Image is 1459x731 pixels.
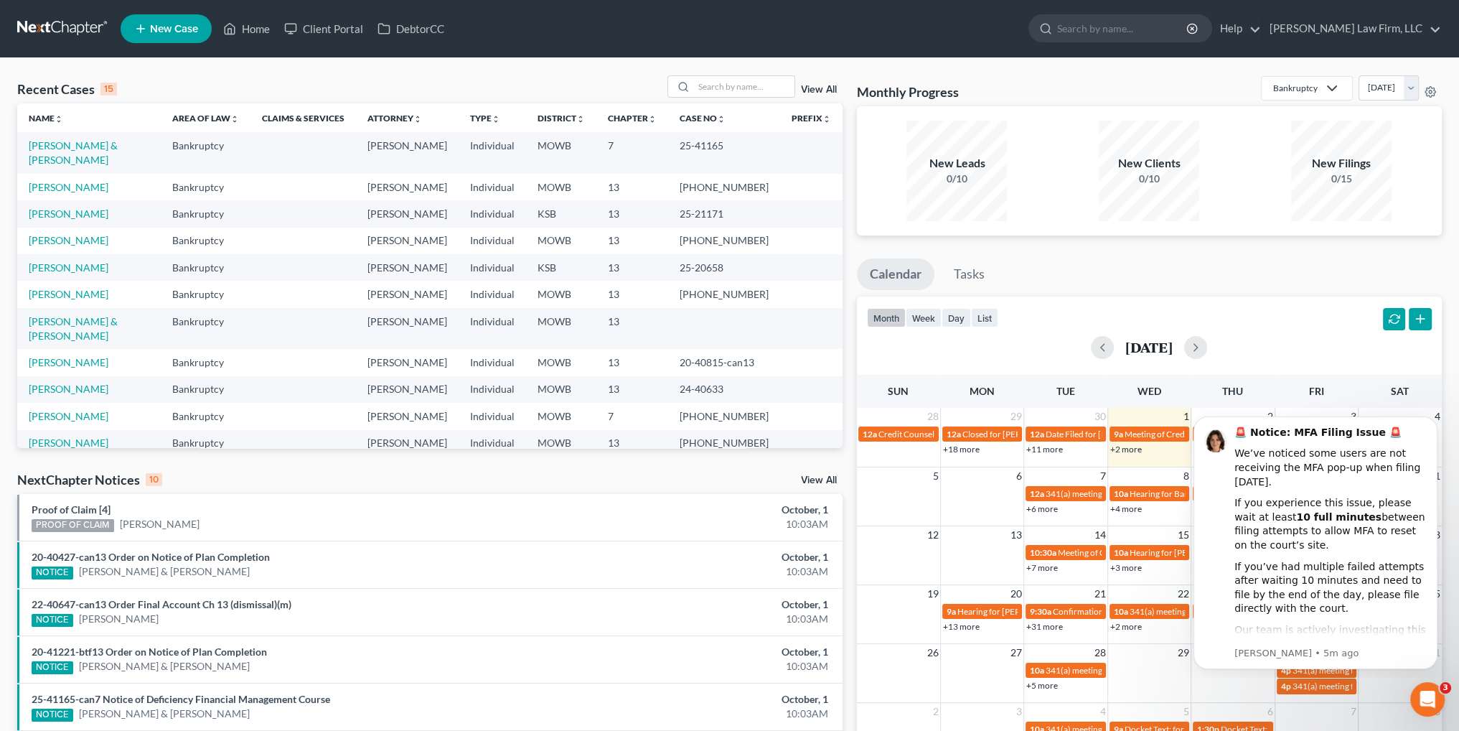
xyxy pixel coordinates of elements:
span: 28 [926,408,940,425]
a: [PERSON_NAME] [29,234,108,246]
a: Nameunfold_more [29,113,63,124]
i: unfold_more [230,115,239,124]
td: 13 [596,228,668,254]
div: October, 1 [572,550,828,564]
a: +13 more [943,621,980,632]
span: 5 [932,467,940,485]
div: October, 1 [572,597,828,612]
span: 29 [1009,408,1023,425]
div: October, 1 [572,503,828,517]
a: [PERSON_NAME] [79,612,159,626]
td: MOWB [526,308,596,349]
td: Bankruptcy [161,200,250,227]
a: DebtorCC [370,16,451,42]
div: 10:03AM [572,659,828,674]
a: View All [801,85,837,95]
td: Individual [459,403,526,429]
button: list [971,308,998,327]
i: unfold_more [717,115,726,124]
span: 20 [1009,585,1023,602]
span: 14 [1093,526,1107,544]
a: Prefixunfold_more [792,113,831,124]
td: Individual [459,132,526,173]
span: 6 [1015,467,1023,485]
td: [PERSON_NAME] [356,132,459,173]
div: October, 1 [572,692,828,707]
span: 4 [1099,703,1107,720]
input: Search by name... [694,76,794,97]
th: Claims & Services [250,103,356,132]
td: MOWB [526,430,596,457]
div: 10:03AM [572,517,828,531]
td: [PERSON_NAME] [356,308,459,349]
span: Tue [1056,385,1075,397]
a: +2 more [1110,444,1142,455]
td: Bankruptcy [161,254,250,281]
span: 10a [1114,606,1128,617]
span: 7 [1349,703,1358,720]
td: KSB [526,254,596,281]
a: [PERSON_NAME] [29,261,108,274]
a: Help [1213,16,1261,42]
a: [PERSON_NAME] [29,410,108,422]
td: 13 [596,174,668,200]
div: NextChapter Notices [17,471,162,488]
td: Individual [459,174,526,200]
div: NOTICE [32,614,73,627]
i: unfold_more [55,115,63,124]
span: 27 [1009,644,1023,661]
span: 13 [1009,526,1023,544]
span: Hearing for [PERSON_NAME] [1130,547,1242,558]
td: 7 [596,403,668,429]
a: Case Nounfold_more [680,113,726,124]
td: [PHONE_NUMBER] [668,228,780,254]
button: week [906,308,942,327]
iframe: Intercom live chat [1410,682,1445,717]
a: +4 more [1110,503,1142,514]
span: 19 [926,585,940,602]
span: Thu [1222,385,1243,397]
div: NOTICE [32,661,73,674]
td: MOWB [526,349,596,376]
a: [PERSON_NAME] Law Firm, LLC [1262,16,1441,42]
button: month [867,308,906,327]
span: 12a [1030,488,1044,499]
i: unfold_more [413,115,422,124]
span: Closed for [PERSON_NAME] & [PERSON_NAME] [962,429,1146,439]
td: 13 [596,200,668,227]
span: New Case [150,24,198,34]
span: 21 [1093,585,1107,602]
td: Bankruptcy [161,308,250,349]
a: [PERSON_NAME] [29,383,108,395]
a: [PERSON_NAME] [29,181,108,193]
span: Hearing for [PERSON_NAME] [957,606,1069,617]
td: MOWB [526,228,596,254]
td: Bankruptcy [161,430,250,457]
span: 26 [926,644,940,661]
div: 10:03AM [572,612,828,626]
span: Fri [1309,385,1324,397]
td: [PERSON_NAME] [356,228,459,254]
a: Calendar [857,259,934,290]
td: 20-40815-can13 [668,349,780,376]
a: Client Portal [277,16,370,42]
td: [PHONE_NUMBER] [668,174,780,200]
span: 9:30a [1030,606,1051,617]
td: Bankruptcy [161,349,250,376]
span: Meeting of Creditors for [PERSON_NAME] [1058,547,1217,558]
a: Area of Lawunfold_more [172,113,239,124]
a: [PERSON_NAME] [29,437,108,449]
a: +31 more [1026,621,1063,632]
td: [PERSON_NAME] [356,200,459,227]
span: 10a [1114,488,1128,499]
div: 10 [146,473,162,486]
i: unfold_more [492,115,500,124]
span: Confirmation Hearing for [PERSON_NAME] [1053,606,1217,617]
td: MOWB [526,403,596,429]
span: Credit Counseling for [PERSON_NAME] [878,429,1028,439]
